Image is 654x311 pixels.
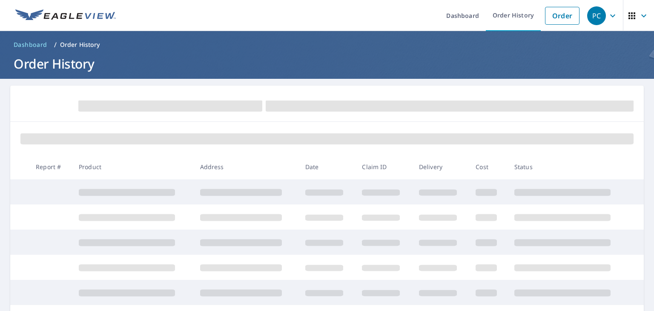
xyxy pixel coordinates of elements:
[29,154,72,179] th: Report #
[72,154,193,179] th: Product
[587,6,606,25] div: PC
[469,154,508,179] th: Cost
[10,38,644,52] nav: breadcrumb
[545,7,579,25] a: Order
[10,38,51,52] a: Dashboard
[15,9,116,22] img: EV Logo
[60,40,100,49] p: Order History
[508,154,629,179] th: Status
[14,40,47,49] span: Dashboard
[10,55,644,72] h1: Order History
[412,154,469,179] th: Delivery
[54,40,57,50] li: /
[355,154,412,179] th: Claim ID
[193,154,298,179] th: Address
[298,154,355,179] th: Date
